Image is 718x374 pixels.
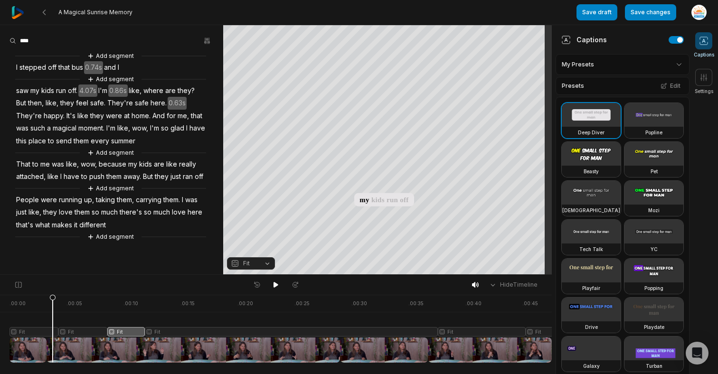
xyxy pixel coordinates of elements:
span: send [55,135,73,148]
button: Edit [658,80,683,92]
span: summer [110,135,136,148]
span: And [151,110,166,122]
span: so [143,206,152,219]
span: But [142,170,154,183]
span: home. [131,110,151,122]
div: Captions [561,35,607,45]
span: them [74,206,91,219]
span: like [76,110,89,122]
span: Captions [694,51,714,58]
span: kids [138,158,153,171]
span: A Magical Sunrise Memory [58,9,132,16]
span: so [91,206,100,219]
span: 0.74s [84,61,103,74]
span: were [40,194,58,206]
span: are [153,158,165,171]
span: wow, [80,158,98,171]
h3: Popline [645,129,662,136]
button: Add segment [85,232,136,242]
span: are [164,84,177,97]
span: taking [95,194,116,206]
span: run [55,84,67,97]
h3: Deep Diver [578,129,605,136]
span: feel [75,97,89,110]
button: HideTimeline [486,278,540,292]
span: me, [177,110,190,122]
span: push [88,170,105,183]
span: saw [15,84,29,97]
span: what [34,219,51,232]
span: here [187,206,203,219]
span: that [57,61,71,74]
span: ran [182,170,194,183]
span: so [160,122,170,135]
h3: Galaxy [583,362,600,370]
button: Settings [695,69,713,95]
span: to [31,158,39,171]
span: like, [45,97,59,110]
span: like, [65,158,80,171]
span: them [105,170,123,183]
span: to [80,170,88,183]
h3: Beasty [584,168,599,175]
h3: Turban [646,362,662,370]
span: they? [177,84,196,97]
h3: Playfair [582,284,600,292]
span: They're [15,110,43,122]
span: They're [106,97,134,110]
span: just [170,170,182,183]
h3: Popping [644,284,663,292]
span: moment. [77,122,105,135]
span: love [58,206,74,219]
span: was [51,158,65,171]
span: safe. [89,97,106,110]
button: Add segment [85,51,136,61]
span: like, [28,206,42,219]
div: Presets [556,77,690,95]
span: was [184,194,198,206]
span: for [166,110,177,122]
span: my [29,84,40,97]
span: 0.86s [108,84,128,97]
span: where [142,84,164,97]
span: a [46,122,52,135]
span: happy. [43,110,66,122]
span: off. [67,84,78,97]
span: But [15,97,27,110]
span: at [123,110,131,122]
span: Fit [243,259,250,268]
span: really [178,158,197,171]
span: here. [150,97,168,110]
span: 0.63s [168,97,187,110]
span: 4.07s [78,84,97,97]
span: they [42,206,58,219]
span: That [15,158,31,171]
span: because [98,158,127,171]
span: kids [40,84,55,97]
span: magical [52,122,77,135]
span: then, [27,97,45,110]
span: much [152,206,171,219]
span: my [127,158,138,171]
span: much [100,206,119,219]
span: love [171,206,187,219]
span: I [59,170,63,183]
span: wow, [131,122,149,135]
span: off [194,170,204,183]
span: carrying [135,194,162,206]
span: glad [170,122,185,135]
span: up, [83,194,95,206]
span: they [154,170,170,183]
span: they [89,110,105,122]
span: different [78,219,107,232]
span: were [105,110,123,122]
span: like, [116,122,131,135]
button: Add segment [85,148,136,158]
h3: Playdate [644,323,664,331]
span: to [47,135,55,148]
span: and [103,61,117,74]
span: attached, [15,170,47,183]
button: Add segment [85,74,136,84]
span: makes [51,219,73,232]
span: them [73,135,90,148]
